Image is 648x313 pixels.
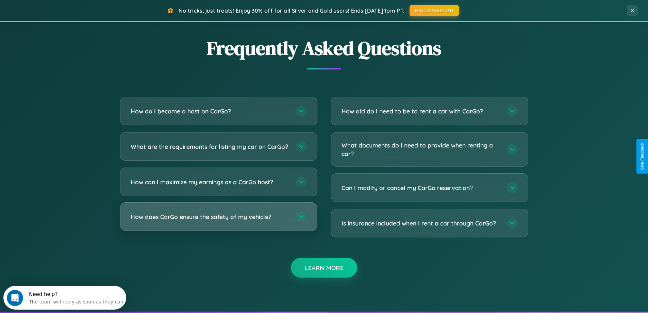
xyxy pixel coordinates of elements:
[7,290,23,306] iframe: Intercom live chat
[131,107,289,115] h3: How do I become a host on CarGo?
[26,11,120,18] div: The team will reply as soon as they can
[131,142,289,151] h3: What are the requirements for listing my car on CarGo?
[131,178,289,186] h3: How can I maximize my earnings as a CarGo host?
[3,3,127,21] div: Open Intercom Messenger
[342,107,500,115] h3: How old do I need to be to rent a car with CarGo?
[640,143,645,170] div: Give Feedback
[26,6,120,11] div: Need help?
[342,219,500,228] h3: Is insurance included when I rent a car through CarGo?
[342,184,500,192] h3: Can I modify or cancel my CarGo reservation?
[410,5,459,16] button: HALLOWEEN30
[131,213,289,221] h3: How does CarGo ensure the safety of my vehicle?
[291,258,357,278] button: Learn More
[120,35,528,61] h2: Frequently Asked Questions
[3,286,126,310] iframe: Intercom live chat discovery launcher
[342,141,500,158] h3: What documents do I need to provide when renting a car?
[179,7,404,14] span: No tricks, just treats! Enjoy 30% off for all Silver and Gold users! Ends [DATE] 1pm PT.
